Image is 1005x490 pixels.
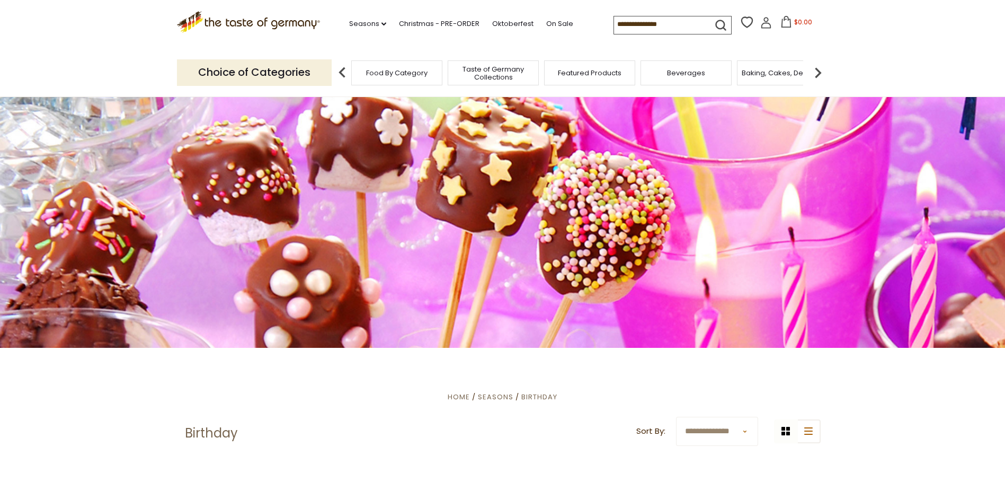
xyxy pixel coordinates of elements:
img: previous arrow [332,62,353,83]
h1: Birthday [185,425,238,441]
label: Sort By: [636,425,665,438]
a: Featured Products [558,69,621,77]
a: Christmas - PRE-ORDER [399,18,479,30]
a: Beverages [667,69,705,77]
a: Oktoberfest [492,18,533,30]
a: Food By Category [366,69,428,77]
span: $0.00 [794,17,812,27]
a: On Sale [546,18,573,30]
a: Seasons [478,392,513,402]
a: Home [448,392,470,402]
a: Baking, Cakes, Desserts [742,69,824,77]
p: Choice of Categories [177,59,332,85]
a: Taste of Germany Collections [451,65,536,81]
button: $0.00 [774,16,819,32]
a: Seasons [349,18,386,30]
a: Birthday [521,392,557,402]
img: next arrow [807,62,829,83]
